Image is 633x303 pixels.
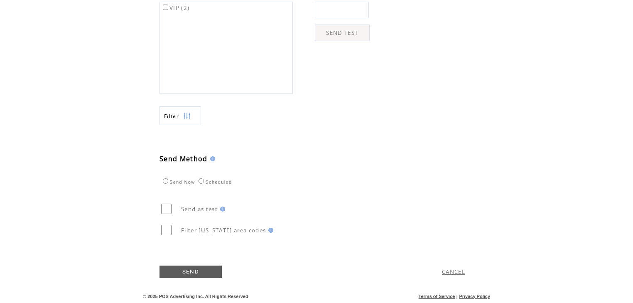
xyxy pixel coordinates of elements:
a: Filter [159,106,201,125]
a: SEND TEST [315,25,370,41]
input: Send Now [163,178,168,184]
label: Send Now [161,180,195,185]
img: help.gif [218,207,225,212]
a: CANCEL [442,268,465,276]
span: © 2025 POS Advertising Inc. All Rights Reserved [143,294,248,299]
a: SEND [159,266,222,278]
span: | [456,294,458,299]
span: Filter [US_STATE] area codes [181,227,266,234]
label: VIP (2) [161,4,189,12]
span: Show filters [164,113,179,120]
input: Scheduled [199,178,204,184]
img: help.gif [208,156,215,161]
img: help.gif [266,228,273,233]
span: Send Method [159,154,208,163]
span: Send as test [181,205,218,213]
a: Terms of Service [419,294,455,299]
label: Scheduled [196,180,232,185]
a: Privacy Policy [459,294,490,299]
input: VIP (2) [163,5,168,10]
img: filters.png [183,107,191,126]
